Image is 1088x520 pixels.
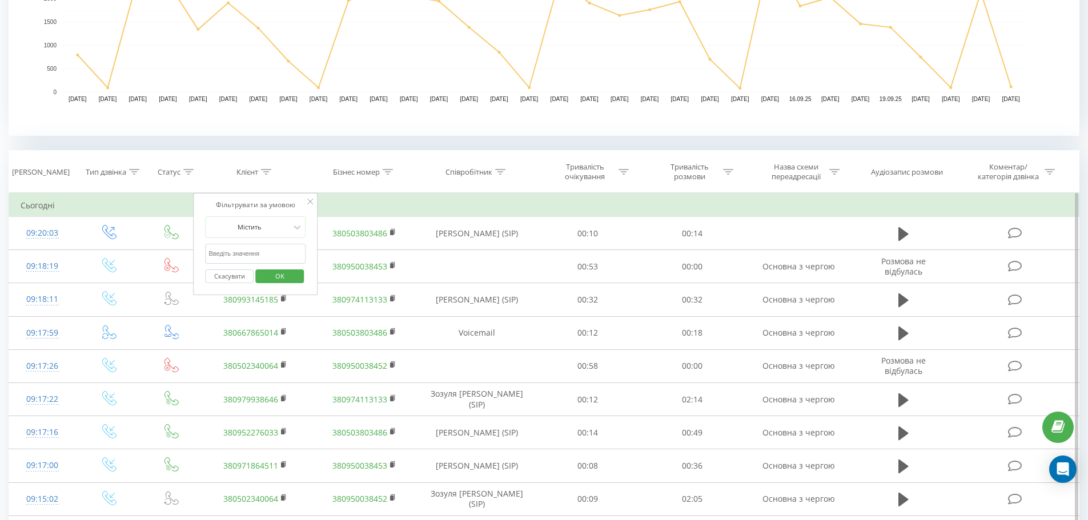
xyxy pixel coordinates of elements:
[555,162,616,182] div: Тривалість очікування
[731,96,749,102] text: [DATE]
[419,316,536,349] td: Voicemail
[536,383,640,416] td: 00:12
[223,327,278,338] a: 380667865014
[264,267,296,285] span: OK
[972,96,990,102] text: [DATE]
[44,42,57,49] text: 1000
[86,167,126,177] div: Тип дзвінка
[400,96,418,102] text: [DATE]
[942,96,960,102] text: [DATE]
[69,96,87,102] text: [DATE]
[21,222,65,244] div: 09:20:03
[21,255,65,277] div: 09:18:19
[419,383,536,416] td: Зозуля [PERSON_NAME] (SIP)
[332,261,387,272] a: 380950038453
[536,416,640,449] td: 00:14
[744,383,853,416] td: Основна з чергою
[975,162,1042,182] div: Коментар/категорія дзвінка
[641,96,659,102] text: [DATE]
[370,96,388,102] text: [DATE]
[419,283,536,316] td: [PERSON_NAME] (SIP)
[640,449,745,482] td: 00:36
[223,493,278,504] a: 380502340064
[279,96,298,102] text: [DATE]
[332,493,387,504] a: 380950038452
[9,194,1079,217] td: Сьогодні
[789,96,812,102] text: 16.09.25
[1002,96,1020,102] text: [DATE]
[520,96,539,102] text: [DATE]
[99,96,117,102] text: [DATE]
[332,427,387,438] a: 380503803486
[236,167,258,177] div: Клієнт
[580,96,599,102] text: [DATE]
[640,250,745,283] td: 00:00
[21,355,65,377] div: 09:17:26
[21,388,65,410] div: 09:17:22
[640,217,745,250] td: 00:14
[536,482,640,515] td: 00:09
[206,269,254,284] button: Скасувати
[419,416,536,449] td: [PERSON_NAME] (SIP)
[536,250,640,283] td: 00:53
[219,96,238,102] text: [DATE]
[21,421,65,444] div: 09:17:16
[21,488,65,510] div: 09:15:02
[536,217,640,250] td: 00:10
[640,316,745,349] td: 00:18
[206,199,306,211] div: Фільтрувати за умовою
[671,96,689,102] text: [DATE]
[332,228,387,239] a: 380503803486
[332,327,387,338] a: 380503803486
[460,96,478,102] text: [DATE]
[21,288,65,311] div: 09:18:11
[340,96,358,102] text: [DATE]
[880,96,902,102] text: 19.09.25
[206,244,306,264] input: Введіть значення
[640,349,745,382] td: 00:00
[21,454,65,477] div: 09:17:00
[430,96,448,102] text: [DATE]
[744,449,853,482] td: Основна з чергою
[223,360,278,371] a: 380502340064
[744,482,853,515] td: Основна з чергою
[249,96,267,102] text: [DATE]
[536,449,640,482] td: 00:08
[332,294,387,305] a: 380974113133
[852,96,870,102] text: [DATE]
[419,482,536,515] td: Зозуля [PERSON_NAME] (SIP)
[44,19,57,25] text: 1500
[871,167,943,177] div: Аудіозапис розмови
[332,460,387,471] a: 380950038453
[744,316,853,349] td: Основна з чергою
[419,449,536,482] td: [PERSON_NAME] (SIP)
[765,162,826,182] div: Назва схеми переадресації
[12,167,70,177] div: [PERSON_NAME]
[744,416,853,449] td: Основна з чергою
[640,416,745,449] td: 00:49
[310,96,328,102] text: [DATE]
[223,294,278,305] a: 380993145185
[881,355,926,376] span: Розмова не відбулась
[744,349,853,382] td: Основна з чергою
[536,283,640,316] td: 00:32
[761,96,780,102] text: [DATE]
[158,167,180,177] div: Статус
[223,427,278,438] a: 380952276033
[536,316,640,349] td: 00:12
[47,66,57,72] text: 500
[332,360,387,371] a: 380950038452
[490,96,508,102] text: [DATE]
[419,217,536,250] td: [PERSON_NAME] (SIP)
[640,283,745,316] td: 00:32
[53,89,57,95] text: 0
[881,256,926,277] span: Розмова не відбулась
[1049,455,1077,483] div: Open Intercom Messenger
[640,383,745,416] td: 02:14
[255,269,304,284] button: OK
[129,96,147,102] text: [DATE]
[744,250,853,283] td: Основна з чергою
[659,162,720,182] div: Тривалість розмови
[744,283,853,316] td: Основна з чергою
[551,96,569,102] text: [DATE]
